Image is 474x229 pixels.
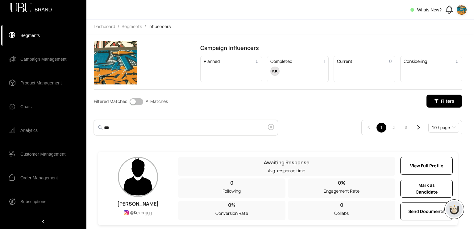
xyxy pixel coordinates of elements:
span: Campaign Management [20,53,66,65]
h5: Campaign Influencers [200,43,462,52]
button: Send Documents [400,202,453,220]
div: Page Size [428,123,459,133]
span: Completed [270,59,292,63]
p: Filtered Matches [94,98,127,108]
img: ef1d6be1-1a87-4d5c-81a2-ad5c1061b008_shubhendu-mohanty-VUxo8zPMeFE-unsplash.webp [457,5,467,15]
span: Avg. response time [268,169,305,173]
img: Brand Logo [94,41,137,84]
span: 0% [290,180,393,185]
button: right [414,123,423,133]
a: 3 [401,123,411,132]
span: left [367,125,372,130]
span: 0 [290,202,393,207]
span: 1 [324,59,325,63]
span: Awaiting Response [264,160,310,165]
button: Filters [426,95,462,108]
span: Considering [404,59,427,63]
div: KK [270,67,280,76]
span: right [416,125,421,130]
span: search [98,125,103,130]
a: 1 [377,123,386,132]
li: Previous Page [364,123,374,133]
span: Order Management [20,172,58,184]
span: Product Management [20,77,62,89]
a: Segments [120,23,143,30]
a: 2 [389,123,398,132]
span: Chats [20,100,32,113]
span: Customer Management [20,148,65,160]
a: @Kekerggg [124,210,152,215]
span: Mark as Candidate [408,182,445,195]
h3: [PERSON_NAME] [117,200,159,207]
button: left [364,123,374,133]
li: Next Page [414,123,423,133]
span: Whats New? [417,7,442,12]
span: Conversion Rate [180,211,284,215]
li: 2 [389,123,399,133]
span: Segments [20,29,40,42]
button: View Full Profile [400,157,453,175]
span: Filters [441,98,454,104]
p: AI Matches [146,98,168,108]
span: Analytics [20,124,38,137]
span: Engagement Rate [290,189,393,193]
span: 10 / page [432,123,455,132]
span: Dashboard [94,23,115,29]
span: Influencers [148,23,171,29]
span: close-circle [268,124,274,131]
span: left [41,219,45,224]
span: Planned [204,59,220,63]
li: / [144,23,146,30]
img: Keke Roberts [118,157,158,197]
span: Subscriptions [20,195,46,208]
span: 0 [389,59,392,63]
span: Following [180,189,284,193]
button: Mark as Candidate [400,180,453,198]
span: 0 [256,59,259,63]
li: 1 [376,123,386,133]
li: / [118,23,119,30]
span: 0% [180,202,284,207]
li: 3 [401,123,411,133]
span: BRAND [35,7,52,9]
img: chatboticon-C4A3G2IU.png [448,203,460,215]
span: 0 [456,59,459,63]
img: Instagram [124,210,129,215]
span: Current [337,59,352,63]
span: close-circle [268,124,274,130]
span: Send Documents [408,208,445,215]
span: 0 [180,180,284,185]
span: View Full Profile [410,162,443,169]
span: Collabs [290,211,393,215]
